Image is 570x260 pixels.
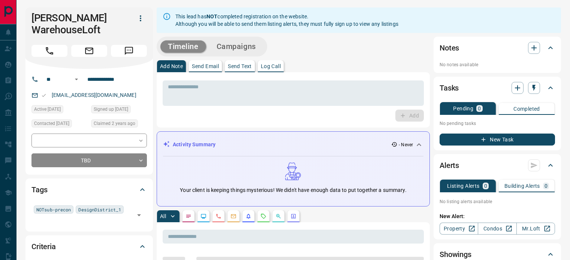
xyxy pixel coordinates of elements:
[545,183,548,189] p: 0
[440,39,555,57] div: Notes
[440,134,555,146] button: New Task
[94,120,135,127] span: Claimed 2 years ago
[504,183,540,189] p: Building Alerts
[91,105,147,116] div: Thu Oct 20 2022
[260,213,266,219] svg: Requests
[175,10,398,31] div: This lead has completed registration on the website. Although you will be able to send them listi...
[134,210,144,220] button: Open
[34,120,69,127] span: Contacted [DATE]
[200,213,206,219] svg: Lead Browsing Activity
[31,119,87,130] div: Tue Oct 01 2024
[36,206,71,213] span: NOTsub-precon
[440,79,555,97] div: Tasks
[111,45,147,57] span: Message
[160,40,206,53] button: Timeline
[160,214,166,219] p: All
[31,181,147,199] div: Tags
[180,186,406,194] p: Your client is keeping things mysterious! We didn't have enough data to put together a summary.
[484,183,487,189] p: 0
[440,82,459,94] h2: Tasks
[31,241,56,253] h2: Criteria
[440,61,555,68] p: No notes available
[160,64,183,69] p: Add Note
[31,184,47,196] h2: Tags
[440,212,555,220] p: New Alert:
[478,223,516,235] a: Condos
[290,213,296,219] svg: Agent Actions
[228,64,252,69] p: Send Text
[513,106,540,111] p: Completed
[34,105,61,113] span: Active [DATE]
[440,159,459,171] h2: Alerts
[192,64,219,69] p: Send Email
[440,223,478,235] a: Property
[78,206,121,213] span: DesignDistrict_1
[71,45,107,57] span: Email
[261,64,281,69] p: Log Call
[440,156,555,174] div: Alerts
[31,153,147,167] div: TBD
[440,118,555,129] p: No pending tasks
[453,106,473,111] p: Pending
[447,183,480,189] p: Listing Alerts
[52,92,136,98] a: [EMAIL_ADDRESS][DOMAIN_NAME]
[72,75,81,84] button: Open
[173,141,215,149] p: Activity Summary
[230,213,236,219] svg: Emails
[245,213,251,219] svg: Listing Alerts
[215,213,221,219] svg: Calls
[94,105,128,113] span: Signed up [DATE]
[186,213,191,219] svg: Notes
[163,138,423,152] div: Activity Summary- Never
[31,12,123,36] h1: [PERSON_NAME] WarehouseLoft
[206,13,217,19] strong: NOT
[41,93,46,98] svg: Email Valid
[31,238,147,256] div: Criteria
[516,223,555,235] a: Mr.Loft
[440,42,459,54] h2: Notes
[31,105,87,116] div: Thu Oct 20 2022
[478,106,481,111] p: 0
[275,213,281,219] svg: Opportunities
[91,119,147,130] div: Thu Oct 20 2022
[31,45,67,57] span: Call
[440,198,555,205] p: No listing alerts available
[399,141,413,148] p: - Never
[209,40,263,53] button: Campaigns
